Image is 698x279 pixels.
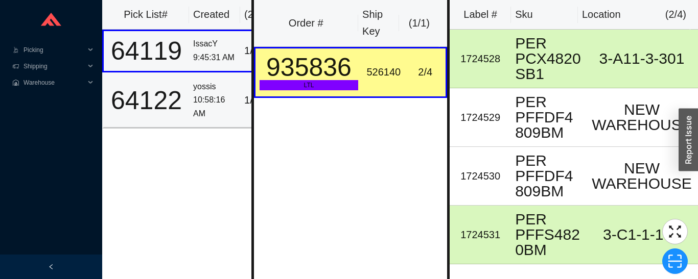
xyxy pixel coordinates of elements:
span: Warehouse [24,74,85,91]
div: 3-C1-1-101 [590,227,694,242]
div: 64119 [108,38,185,64]
div: 2 / 4 [409,64,441,81]
span: Shipping [24,58,85,74]
button: fullscreen [662,219,688,244]
div: 526140 [366,64,401,81]
div: IssacY [193,37,236,51]
div: 10:58:16 AM [193,93,236,120]
div: LTL [260,80,359,90]
div: 3-A11-3-301 [590,51,694,66]
div: PER PFFDF4809BM [515,94,581,140]
div: 1724530 [454,168,507,185]
div: PER PFFDF4809BM [515,153,581,199]
div: NEW WAREHOUSE [590,102,694,133]
div: PER PFFS4820BM [515,212,581,258]
span: left [48,264,54,270]
div: 1 / 1 [244,42,275,59]
div: PER PCX4820SB1 [515,36,581,82]
div: yossis [193,80,236,94]
div: 1724531 [454,226,507,243]
div: ( 1 / 1 ) [403,15,436,32]
div: ( 2 ) [244,6,277,23]
div: Location [582,6,621,23]
div: 9:45:31 AM [193,51,236,65]
div: 1724529 [454,109,507,126]
div: 1 / 4 [244,92,275,109]
div: 64122 [108,88,185,113]
div: 1724528 [454,50,507,67]
div: ( 2 / 4 ) [665,6,686,23]
span: scan [663,253,687,269]
span: fullscreen [663,224,687,239]
button: scan [662,248,688,274]
div: NEW WAREHOUSE [590,161,694,191]
span: Picking [24,42,85,58]
div: 935836 [260,55,359,80]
